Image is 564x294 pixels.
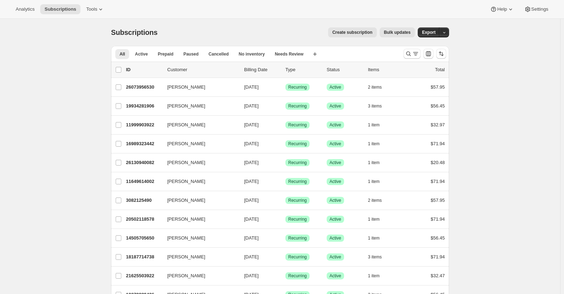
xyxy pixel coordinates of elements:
[16,6,35,12] span: Analytics
[330,84,341,90] span: Active
[531,6,548,12] span: Settings
[423,49,433,59] button: Customize table column order and visibility
[431,160,445,165] span: $20.48
[126,84,162,91] p: 26073956530
[368,101,390,111] button: 3 items
[288,198,307,203] span: Recurring
[244,254,259,259] span: [DATE]
[368,160,380,166] span: 1 item
[368,158,388,168] button: 1 item
[368,84,382,90] span: 2 items
[384,30,411,35] span: Bulk updates
[330,235,341,241] span: Active
[368,139,388,149] button: 1 item
[520,4,553,14] button: Settings
[368,179,380,184] span: 1 item
[330,103,341,109] span: Active
[497,6,507,12] span: Help
[436,49,446,59] button: Sort the results
[368,66,404,73] div: Items
[126,82,445,92] div: 26073956530[PERSON_NAME][DATE]SuccessRecurringSuccessActive2 items$57.95
[486,4,518,14] button: Help
[244,66,280,73] p: Billing Date
[368,195,390,205] button: 2 items
[167,216,205,223] span: [PERSON_NAME]
[126,197,162,204] p: 3082125490
[244,273,259,278] span: [DATE]
[330,160,341,166] span: Active
[368,122,380,128] span: 1 item
[167,140,205,147] span: [PERSON_NAME]
[368,252,390,262] button: 3 items
[435,66,445,73] p: Total
[126,66,445,73] div: IDCustomerBilling DateTypeStatusItemsTotal
[239,51,265,57] span: No inventory
[167,178,205,185] span: [PERSON_NAME]
[288,122,307,128] span: Recurring
[309,49,321,59] button: Create new view
[111,28,158,36] span: Subscriptions
[244,160,259,165] span: [DATE]
[167,103,205,110] span: [PERSON_NAME]
[288,141,307,147] span: Recurring
[163,251,234,263] button: [PERSON_NAME]
[126,272,162,279] p: 21625503922
[126,214,445,224] div: 20502118578[PERSON_NAME][DATE]SuccessRecurringSuccessActive1 item$71.94
[244,122,259,127] span: [DATE]
[431,254,445,259] span: $71.94
[368,198,382,203] span: 2 items
[275,51,304,57] span: Needs Review
[288,235,307,241] span: Recurring
[431,103,445,109] span: $56.45
[431,216,445,222] span: $71.94
[330,216,341,222] span: Active
[330,179,341,184] span: Active
[368,82,390,92] button: 2 items
[332,30,373,35] span: Create subscription
[163,270,234,282] button: [PERSON_NAME]
[330,273,341,279] span: Active
[163,176,234,187] button: [PERSON_NAME]
[126,178,162,185] p: 11649614002
[431,84,445,90] span: $57.95
[86,6,97,12] span: Tools
[368,235,380,241] span: 1 item
[167,235,205,242] span: [PERSON_NAME]
[288,84,307,90] span: Recurring
[209,51,229,57] span: Cancelled
[163,232,234,244] button: [PERSON_NAME]
[163,195,234,206] button: [PERSON_NAME]
[288,216,307,222] span: Recurring
[126,177,445,187] div: 11649614002[PERSON_NAME][DATE]SuccessRecurringSuccessActive1 item$71.94
[126,103,162,110] p: 19934281906
[163,119,234,131] button: [PERSON_NAME]
[368,120,388,130] button: 1 item
[163,138,234,149] button: [PERSON_NAME]
[167,84,205,91] span: [PERSON_NAME]
[288,103,307,109] span: Recurring
[126,159,162,166] p: 26130940082
[288,160,307,166] span: Recurring
[126,101,445,111] div: 19934281906[PERSON_NAME][DATE]SuccessRecurringSuccessActive3 items$56.45
[126,233,445,243] div: 14505705650[PERSON_NAME][DATE]SuccessRecurringSuccessActive1 item$56.45
[330,198,341,203] span: Active
[288,254,307,260] span: Recurring
[126,253,162,261] p: 18187714738
[167,272,205,279] span: [PERSON_NAME]
[163,82,234,93] button: [PERSON_NAME]
[368,271,388,281] button: 1 item
[368,177,388,187] button: 1 item
[158,51,173,57] span: Prepaid
[431,235,445,241] span: $56.45
[163,100,234,112] button: [PERSON_NAME]
[244,141,259,146] span: [DATE]
[11,4,39,14] button: Analytics
[431,122,445,127] span: $32.97
[120,51,125,57] span: All
[431,198,445,203] span: $57.95
[431,179,445,184] span: $71.94
[404,49,421,59] button: Search and filter results
[126,252,445,262] div: 18187714738[PERSON_NAME][DATE]SuccessRecurringSuccessActive3 items$71.94
[418,27,440,37] button: Export
[368,103,382,109] span: 3 items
